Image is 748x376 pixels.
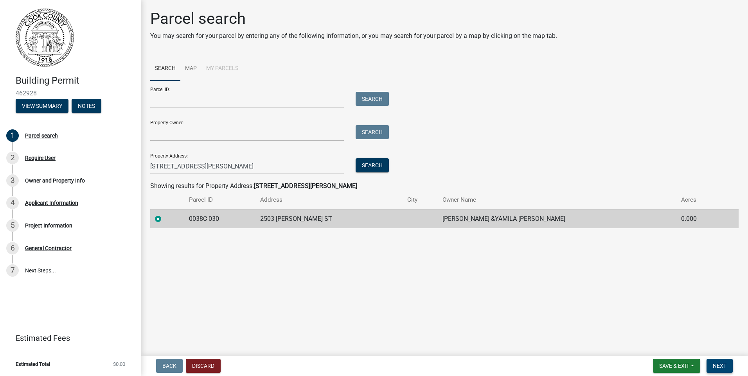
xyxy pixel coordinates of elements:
[6,242,19,254] div: 6
[676,191,722,209] th: Acres
[6,219,19,232] div: 5
[653,359,700,373] button: Save & Exit
[6,174,19,187] div: 3
[150,31,557,41] p: You may search for your parcel by entering any of the following information, or you may search fo...
[16,8,74,67] img: Cook County, Georgia
[25,155,56,161] div: Require User
[403,191,438,209] th: City
[16,90,125,97] span: 462928
[25,200,78,206] div: Applicant Information
[16,99,68,113] button: View Summary
[186,359,221,373] button: Discard
[356,158,389,172] button: Search
[356,125,389,139] button: Search
[6,264,19,277] div: 7
[25,245,72,251] div: General Contractor
[676,209,722,228] td: 0.000
[16,75,135,86] h4: Building Permit
[356,92,389,106] button: Search
[438,191,676,209] th: Owner Name
[6,330,128,346] a: Estimated Fees
[255,209,403,228] td: 2503 [PERSON_NAME] ST
[184,209,255,228] td: 0038C 030
[180,56,201,81] a: Map
[162,363,176,369] span: Back
[659,363,689,369] span: Save & Exit
[6,197,19,209] div: 4
[184,191,255,209] th: Parcel ID
[16,362,50,367] span: Estimated Total
[25,178,85,183] div: Owner and Property Info
[255,191,403,209] th: Address
[113,362,125,367] span: $0.00
[713,363,726,369] span: Next
[72,99,101,113] button: Notes
[254,182,357,190] strong: [STREET_ADDRESS][PERSON_NAME]
[150,56,180,81] a: Search
[16,103,68,109] wm-modal-confirm: Summary
[6,152,19,164] div: 2
[6,129,19,142] div: 1
[707,359,733,373] button: Next
[72,103,101,109] wm-modal-confirm: Notes
[150,181,739,191] div: Showing results for Property Address:
[25,133,58,138] div: Parcel search
[25,223,72,228] div: Project Information
[150,9,557,28] h1: Parcel search
[156,359,183,373] button: Back
[438,209,676,228] td: [PERSON_NAME] &YAMILA [PERSON_NAME]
